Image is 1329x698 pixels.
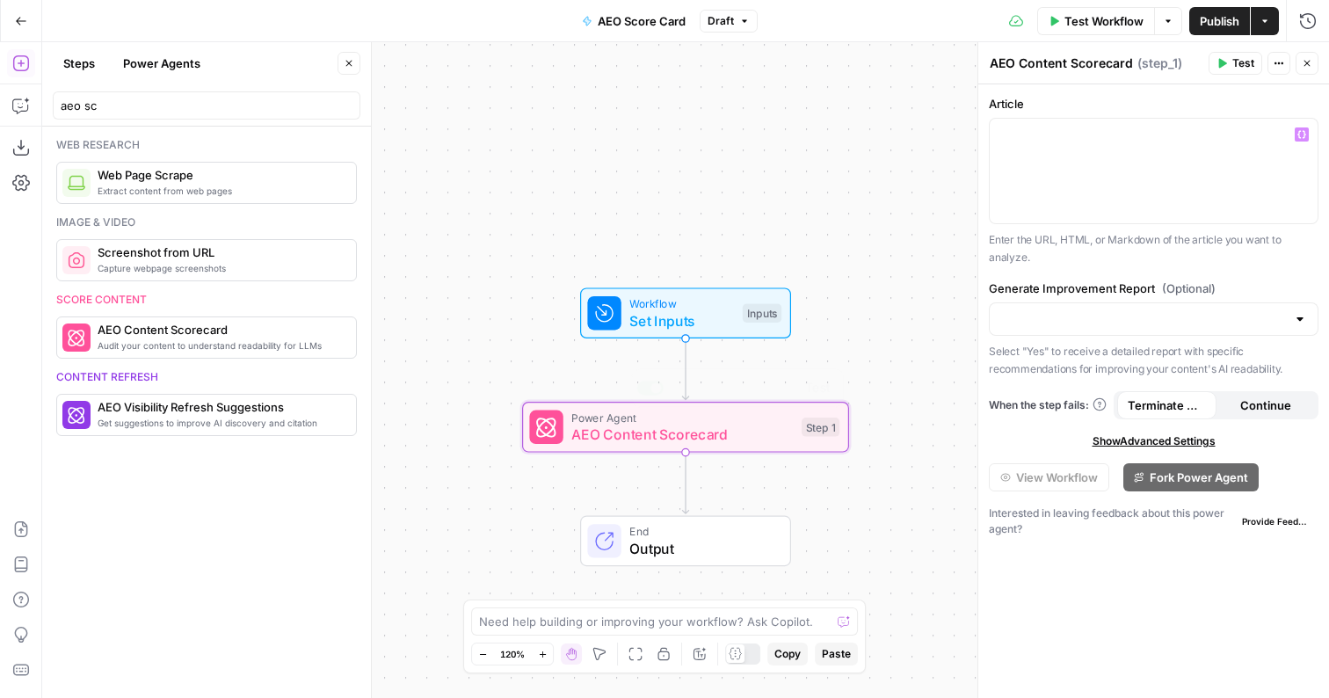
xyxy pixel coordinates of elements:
span: AEO Visibility Refresh Suggestions [98,398,342,416]
label: Article [989,95,1318,113]
label: Generate Improvement Report [989,280,1318,297]
span: (Optional) [1162,280,1216,297]
div: Inputs [743,303,781,323]
span: Paste [822,646,851,662]
span: Draft [708,13,734,29]
span: Workflow [629,295,734,312]
button: Power Agents [113,49,211,77]
g: Edge from step_1 to end [682,453,688,514]
button: AEO Score Card [571,7,696,35]
span: Fork Power Agent [1150,469,1248,486]
p: Select "Yes" to receive a detailed report with specific recommendations for improving your conten... [989,343,1318,377]
button: Fork Power Agent [1123,463,1259,491]
span: Get suggestions to improve AI discovery and citation [98,416,342,430]
span: Show Advanced Settings [1093,433,1216,449]
span: AEO Score Card [598,12,686,30]
span: Provide Feedback [1242,514,1311,528]
div: Interested in leaving feedback about this power agent? [989,505,1318,537]
span: 120% [500,647,525,661]
div: Power AgentAEO Content ScorecardStep 1Test [522,402,849,453]
span: Audit your content to understand readability for LLMs [98,338,342,353]
button: Copy [767,643,808,665]
span: End [629,523,773,540]
span: Screenshot from URL [98,244,342,261]
button: Publish [1189,7,1250,35]
span: Web Page Scrape [98,166,342,184]
div: Step 1 [802,418,839,437]
span: Test Workflow [1064,12,1144,30]
div: EndOutput [522,516,849,567]
span: View Workflow [1016,469,1098,486]
span: Publish [1200,12,1239,30]
p: Enter the URL, HTML, or Markdown of the article you want to analyze. [989,231,1318,265]
textarea: AEO Content Scorecard [990,55,1133,72]
span: Set Inputs [629,310,734,331]
span: Copy [774,646,801,662]
span: AEO Content Scorecard [98,321,342,338]
span: Terminate Workflow [1128,396,1206,414]
span: Capture webpage screenshots [98,261,342,275]
button: View Workflow [989,463,1109,491]
button: Paste [815,643,858,665]
div: Score content [56,292,357,308]
span: ( step_1 ) [1137,55,1182,72]
button: Provide Feedback [1235,511,1318,532]
g: Edge from start to step_1 [682,338,688,400]
a: When the step fails: [989,397,1107,413]
input: Search steps [61,97,352,114]
button: Steps [53,49,105,77]
button: Test [1209,52,1262,75]
span: AEO Content Scorecard [571,424,793,445]
span: Continue [1240,396,1291,414]
span: Extract content from web pages [98,184,342,198]
div: Web research [56,137,357,153]
div: Image & video [56,214,357,230]
div: Content refresh [56,369,357,385]
span: Power Agent [571,409,793,425]
span: Output [629,538,773,559]
button: Draft [700,10,758,33]
button: Test Workflow [1037,7,1154,35]
span: Test [1232,55,1254,71]
div: WorkflowSet InputsInputs [522,287,849,338]
button: Continue [1216,391,1316,419]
